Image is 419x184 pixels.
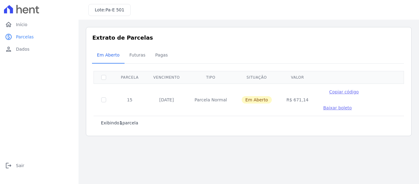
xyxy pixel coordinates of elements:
span: Em Aberto [242,96,272,104]
span: Parcelas [16,34,34,40]
span: Sair [16,162,24,169]
a: Pagas [150,48,173,64]
span: Pa-E 501 [106,7,124,12]
span: Início [16,22,27,28]
th: Situação [234,71,279,84]
a: Baixar boleto [323,105,352,111]
a: logoutSair [2,159,76,172]
a: Em Aberto [92,48,125,64]
th: Tipo [187,71,234,84]
span: Futuras [126,49,149,61]
i: logout [5,162,12,169]
a: Futuras [125,48,150,64]
td: R$ 671,14 [279,84,316,116]
td: 15 [113,84,146,116]
a: paidParcelas [2,31,76,43]
button: Copiar código [323,89,365,95]
span: Baixar boleto [323,105,352,110]
span: Copiar código [329,89,359,94]
a: homeInício [2,18,76,31]
td: Parcela Normal [187,84,234,116]
span: Pagas [152,49,171,61]
th: Valor [279,71,316,84]
p: Exibindo parcela [101,120,138,126]
i: person [5,45,12,53]
th: Vencimento [146,71,187,84]
th: Parcela [113,71,146,84]
b: 1 [119,120,122,125]
i: paid [5,33,12,41]
h3: Extrato de Parcelas [92,33,405,42]
span: Em Aberto [93,49,123,61]
i: home [5,21,12,28]
td: [DATE] [146,84,187,116]
h3: Lote: [95,7,124,13]
span: Dados [16,46,29,52]
a: personDados [2,43,76,55]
